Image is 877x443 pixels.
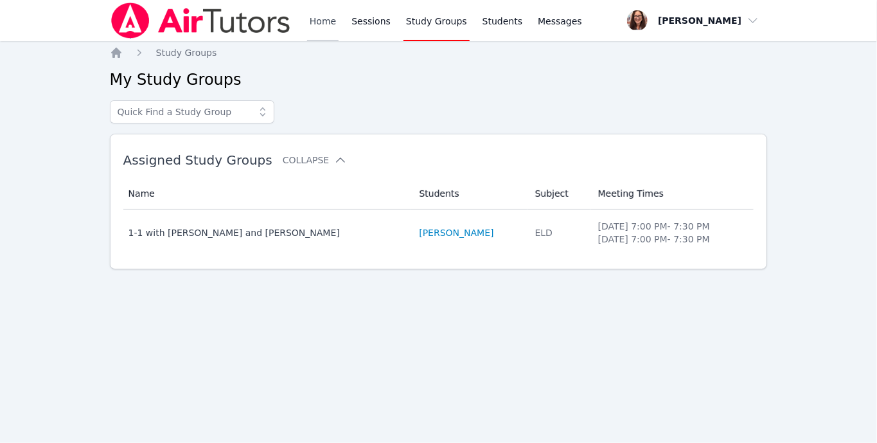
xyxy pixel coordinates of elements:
[123,210,754,256] tr: 1-1 with [PERSON_NAME] and [PERSON_NAME][PERSON_NAME]ELD[DATE] 7:00 PM- 7:30 PM[DATE] 7:00 PM- 7:...
[535,226,583,239] div: ELD
[110,46,768,59] nav: Breadcrumb
[527,178,590,210] th: Subject
[156,48,217,58] span: Study Groups
[598,233,747,246] li: [DATE] 7:00 PM - 7:30 PM
[123,152,272,168] span: Assigned Study Groups
[128,226,404,239] div: 1-1 with [PERSON_NAME] and [PERSON_NAME]
[590,178,754,210] th: Meeting Times
[123,178,412,210] th: Name
[411,178,527,210] th: Students
[110,69,768,90] h2: My Study Groups
[110,3,292,39] img: Air Tutors
[419,226,493,239] a: [PERSON_NAME]
[283,154,347,167] button: Collapse
[110,100,274,123] input: Quick Find a Study Group
[156,46,217,59] a: Study Groups
[538,15,582,28] span: Messages
[598,220,747,233] li: [DATE] 7:00 PM - 7:30 PM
